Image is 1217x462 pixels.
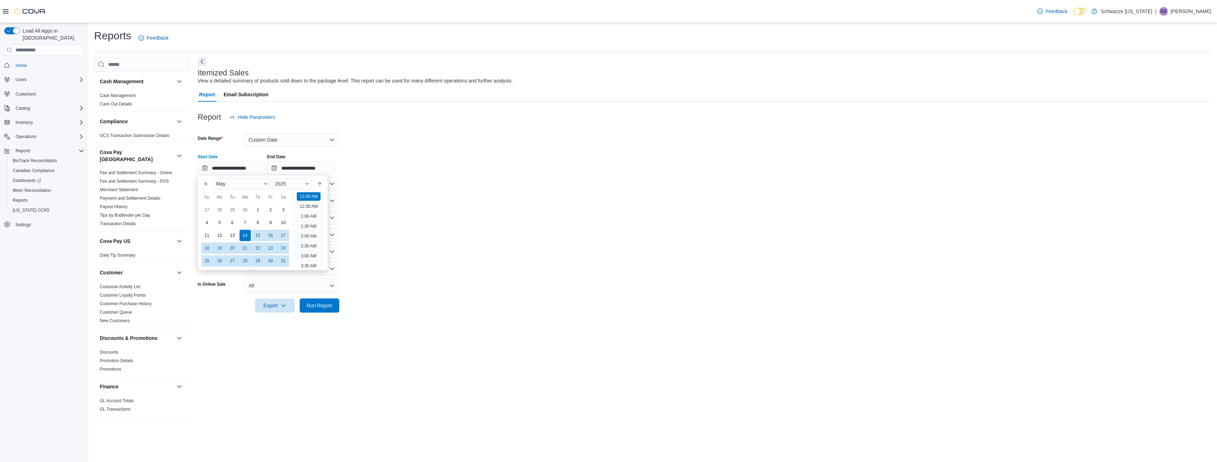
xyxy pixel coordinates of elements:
a: Settings [13,221,34,229]
span: New Customers [100,318,130,324]
div: day-27 [227,255,238,267]
button: Open list of options [329,181,335,187]
button: Compliance [175,117,184,126]
span: Catalog [13,104,84,113]
li: 3:30 AM [298,262,319,270]
div: Customer [94,283,189,328]
h3: Cash Management [100,78,144,85]
label: Date Range [198,136,223,141]
a: Cash Management [100,93,135,98]
div: Fr [265,192,276,203]
button: Cova Pay US [175,237,184,245]
h3: Discounts & Promotions [100,335,157,342]
a: Promotion Details [100,358,133,363]
a: Discounts [100,350,119,355]
span: Settings [13,220,84,229]
span: Discounts [100,349,119,355]
input: Press the down key to enter a popover containing a calendar. Press the escape key to close the po... [198,161,266,175]
a: Canadian Compliance [10,166,57,175]
button: Open list of options [329,198,335,204]
div: Button. Open the year selector. 2025 is currently selected. [272,178,312,189]
a: Payout History [100,204,127,209]
span: Customers [16,91,36,97]
li: 1:30 AM [298,222,319,230]
span: [US_STATE] CCRS [13,207,50,213]
a: Fee and Settlement Summary - Online [100,170,172,175]
div: day-1 [252,204,264,216]
button: Users [1,75,87,85]
span: Tips by Budtender per Day [100,212,150,218]
span: Fee and Settlement Summary - POS [100,178,169,184]
button: Customer [175,268,184,277]
a: Dashboards [10,176,44,185]
p: [PERSON_NAME] [1171,7,1211,16]
div: day-18 [201,243,213,254]
label: Start Date [198,154,218,160]
a: Customer Purchase History [100,301,152,306]
p: Schwazze [US_STATE] [1101,7,1152,16]
div: Gulzar Sayall [1159,7,1168,16]
button: Catalog [13,104,33,113]
a: Feedback [1034,4,1070,18]
button: Hide Parameters [227,110,278,124]
span: Dashboards [10,176,84,185]
span: Feedback [147,34,168,41]
button: Cova Pay [GEOGRAPHIC_DATA] [100,149,174,163]
div: day-29 [252,255,264,267]
div: day-19 [214,243,225,254]
span: Customer Queue [100,309,132,315]
span: Customers [13,90,84,98]
span: Settings [16,222,31,228]
button: Cova Pay [GEOGRAPHIC_DATA] [175,152,184,160]
div: May, 2025 [201,204,290,267]
ul: Time [293,192,325,267]
button: Settings [1,219,87,230]
div: day-14 [240,230,251,241]
button: Reports [7,195,87,205]
a: Transaction Details [100,221,136,226]
button: Export [255,298,295,313]
div: day-10 [278,217,289,228]
button: Discounts & Promotions [175,334,184,342]
span: Merchant Statement [100,187,138,193]
div: Cova Pay [GEOGRAPHIC_DATA] [94,169,189,231]
a: Customers [13,90,39,98]
span: Home [16,63,27,68]
div: day-5 [214,217,225,228]
p: | [1155,7,1157,16]
a: Tips by Budtender per Day [100,213,150,218]
button: Catalog [1,103,87,113]
span: May [216,181,225,187]
span: Customer Loyalty Points [100,292,146,298]
div: day-30 [240,204,251,216]
div: day-11 [201,230,213,241]
span: Home [13,61,84,69]
button: Discounts & Promotions [100,335,174,342]
span: Users [16,77,27,82]
span: Email Subscription [224,87,269,102]
span: Fee and Settlement Summary - Online [100,170,172,176]
div: day-2 [265,204,276,216]
div: day-22 [252,243,264,254]
a: Daily Tip Summary [100,253,135,258]
span: Metrc Reconciliation [10,186,84,195]
div: Cova Pay US [94,251,189,262]
button: Metrc Reconciliation [7,186,87,195]
button: Reports [1,146,87,156]
button: Users [13,75,29,84]
div: We [240,192,251,203]
button: Inventory [13,118,36,127]
div: Cash Management [94,91,189,111]
div: day-7 [240,217,251,228]
div: day-23 [265,243,276,254]
span: Canadian Compliance [13,168,54,173]
a: Reports [10,196,30,205]
span: Inventory [16,120,33,125]
button: Inventory [1,118,87,127]
h1: Reports [94,29,131,43]
span: Inventory [13,118,84,127]
span: Feedback [1046,8,1067,15]
a: Customer Activity List [100,284,140,289]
